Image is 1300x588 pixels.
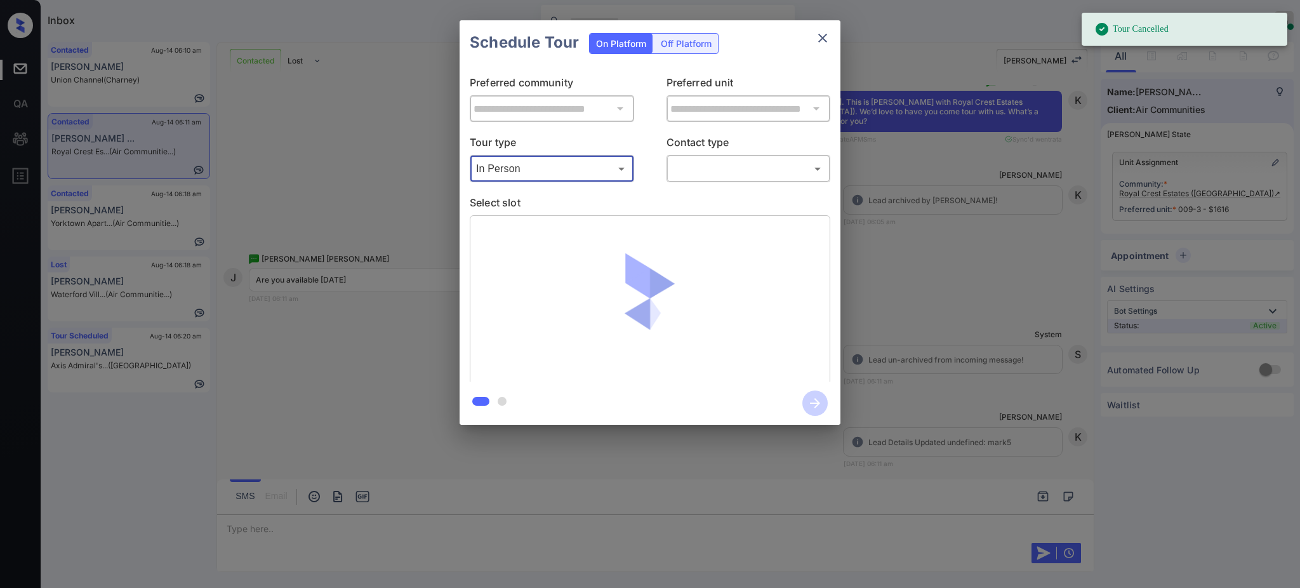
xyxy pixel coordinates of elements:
div: In Person [473,158,631,179]
div: Tour Cancelled [1094,17,1169,42]
div: Off Platform [654,34,718,53]
p: Preferred community [470,75,634,95]
p: Contact type [667,135,831,155]
button: btn-next [795,387,835,420]
p: Tour type [470,135,634,155]
button: close [810,25,835,51]
p: Select slot [470,195,830,215]
p: Preferred unit [667,75,831,95]
img: loaderv1.7921fd1ed0a854f04152.gif [576,225,725,375]
h2: Schedule Tour [460,20,589,65]
div: On Platform [590,34,653,53]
